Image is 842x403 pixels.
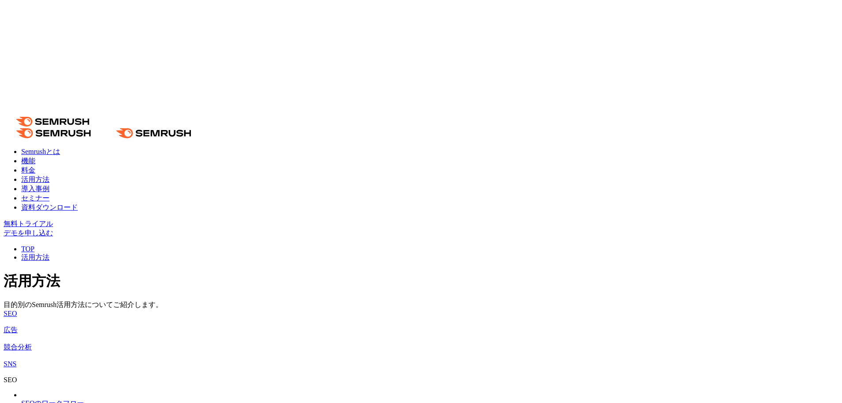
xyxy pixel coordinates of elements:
[21,148,60,155] a: Semrushとは
[4,343,838,352] a: 競合分析
[4,376,838,384] div: SEO
[4,310,838,318] a: SEO
[21,253,50,261] a: 活用方法
[4,272,838,291] h1: 活用方法
[21,185,50,192] a: 導入事例
[4,360,838,368] a: SNS
[4,326,838,335] a: 広告
[4,300,838,310] div: 目的別のSemrush活用方法についてご紹介します。
[21,176,50,183] a: 活用方法
[21,166,35,174] a: 料金
[21,194,50,202] a: セミナー
[21,245,34,253] a: TOP
[21,157,35,165] a: 機能
[4,220,53,227] a: 無料トライアル
[21,203,78,211] a: 資料ダウンロード
[4,229,53,237] a: デモを申し込む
